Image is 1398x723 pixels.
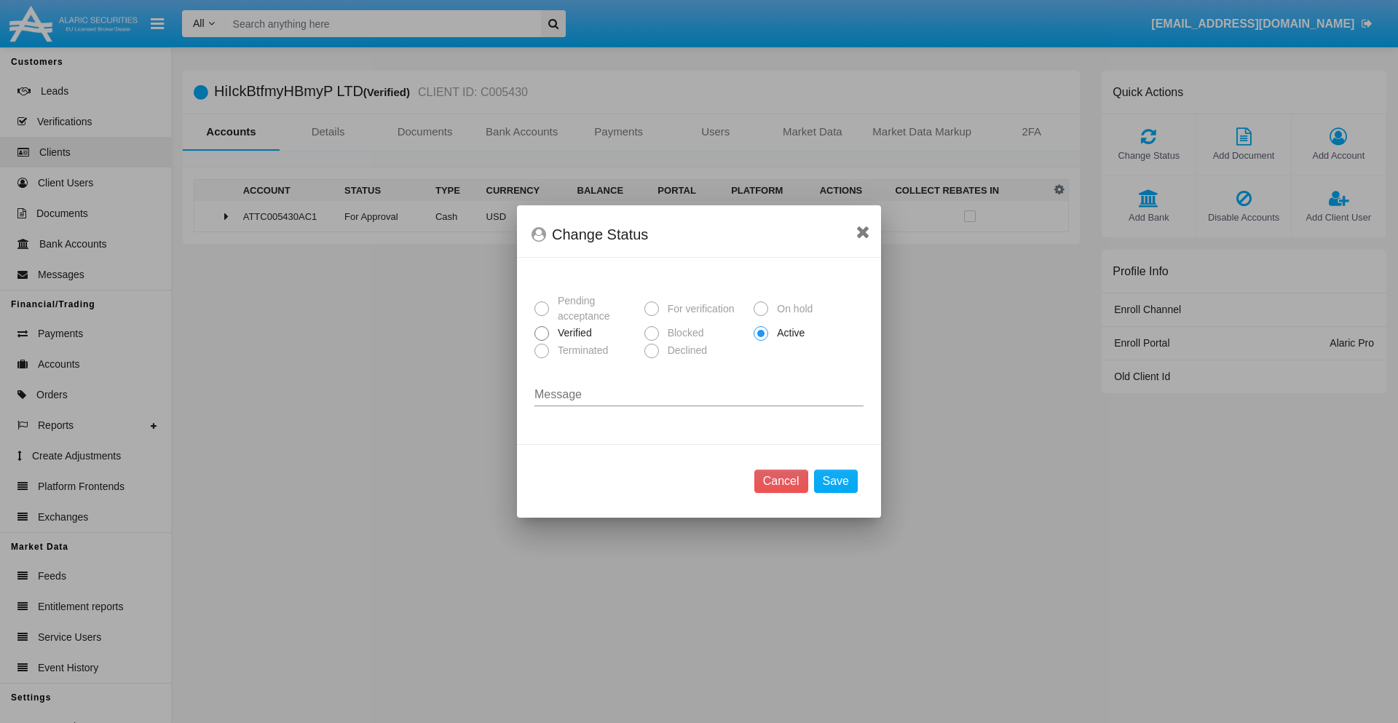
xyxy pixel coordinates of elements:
button: Save [814,470,858,493]
button: Cancel [754,470,808,493]
span: Terminated [549,343,612,358]
span: Declined [659,343,711,358]
span: Active [768,325,808,341]
span: For verification [659,301,738,317]
span: On hold [768,301,816,317]
span: Pending acceptance [549,293,639,324]
span: Verified [549,325,596,341]
div: Change Status [532,223,866,246]
span: Blocked [659,325,708,341]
